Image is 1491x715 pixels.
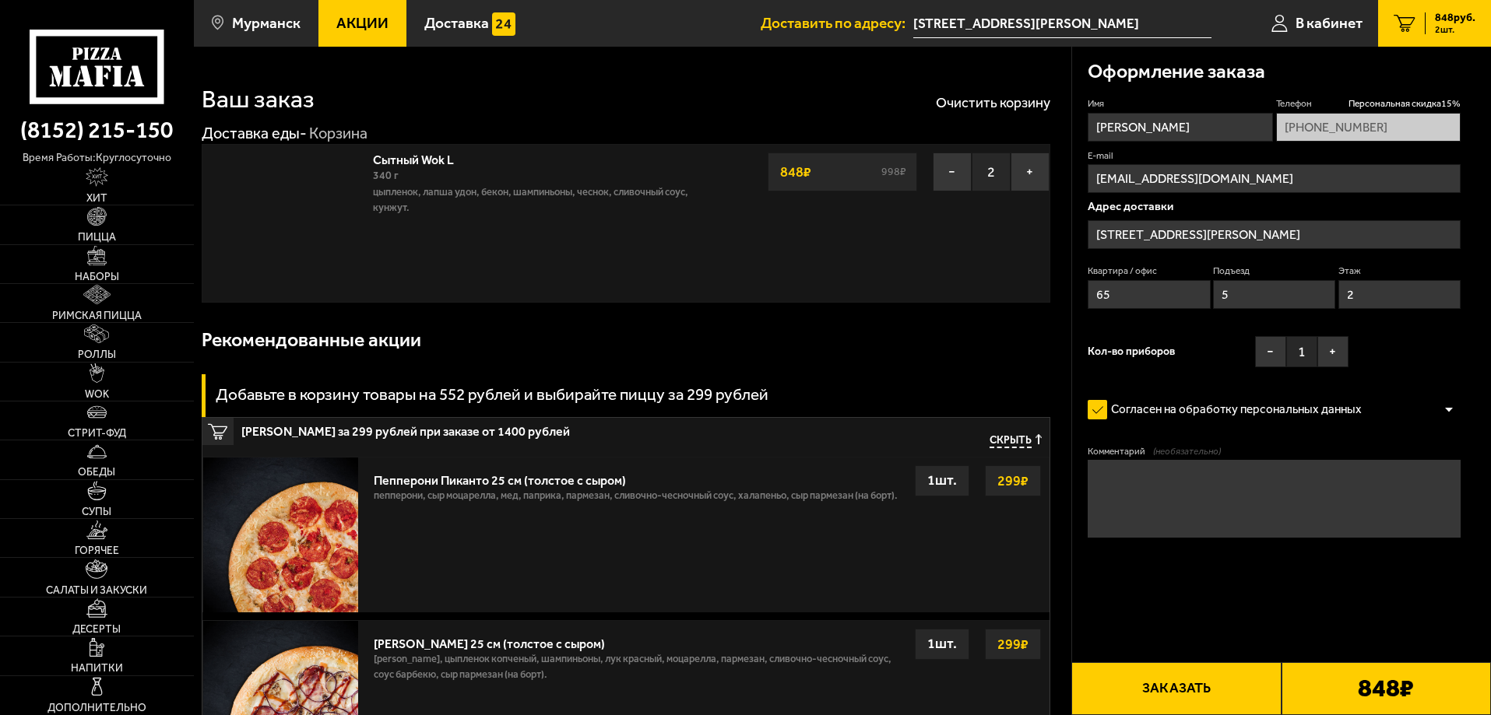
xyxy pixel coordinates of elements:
[1088,265,1210,278] label: Квартира / офис
[75,272,119,282] span: Наборы
[46,585,147,596] span: Салаты и закуски
[232,16,301,30] span: Мурманск
[972,152,1011,191] span: 2
[761,16,913,30] span: Доставить по адресу:
[1088,201,1461,212] p: Адрес доставки
[1435,12,1475,23] span: 848 руб.
[374,629,899,651] div: [PERSON_NAME] 25 см (толстое с сыром)
[1153,445,1221,458] span: (необязательно)
[202,87,315,112] h1: Ваш заказ
[78,349,116,360] span: Роллы
[424,16,489,30] span: Доставка
[52,310,142,321] span: Римская пицца
[1349,97,1461,110] span: Персональная скидка 15 %
[82,506,111,517] span: Супы
[336,16,389,30] span: Акции
[374,465,898,488] div: Пепперони Пиканто 25 см (толстое с сыром)
[1071,662,1281,715] button: Заказать
[374,652,899,691] p: [PERSON_NAME], цыпленок копченый, шампиньоны, лук красный, моцарелла, пармезан, сливочно-чесночны...
[879,166,909,177] s: 998 ₽
[993,629,1032,659] strong: 299 ₽
[202,124,307,142] a: Доставка еды-
[373,148,469,167] a: Сытный Wok L
[1276,113,1461,142] input: +7 (
[1088,394,1377,426] label: Согласен на обработку персональных данных
[1296,16,1363,30] span: В кабинет
[1435,25,1475,34] span: 2 шт.
[1317,336,1349,367] button: +
[1213,265,1335,278] label: Подъезд
[1358,676,1414,701] b: 848 ₽
[373,169,399,182] span: 340 г
[1011,152,1050,191] button: +
[1088,346,1175,357] span: Кол-во приборов
[1088,445,1461,458] label: Комментарий
[990,434,1032,449] span: Скрыть
[915,465,969,496] div: 1 шт.
[78,232,116,243] span: Пицца
[78,467,115,478] span: Обеды
[309,124,367,144] div: Корзина
[202,331,421,350] h3: Рекомендованные акции
[1286,336,1317,367] span: 1
[1088,97,1272,110] label: Имя
[85,389,109,400] span: WOK
[1088,149,1461,163] label: E-mail
[216,387,768,403] h3: Добавьте в корзину товары на 552 рублей и выбирайте пиццу за 299 рублей
[75,545,119,556] span: Горячее
[913,9,1211,38] input: Ваш адрес доставки
[776,157,815,187] strong: 848 ₽
[915,629,969,660] div: 1 шт.
[202,457,1050,612] a: Пепперони Пиканто 25 см (толстое с сыром)пепперони, сыр Моцарелла, мед, паприка, пармезан, сливоч...
[913,9,1211,38] span: Москва, улица Гончарова, 5
[936,96,1050,110] button: Очистить корзину
[72,624,121,635] span: Десерты
[71,663,123,674] span: Напитки
[1088,164,1461,193] input: @
[1338,265,1461,278] label: Этаж
[1255,336,1286,367] button: −
[1276,97,1461,110] label: Телефон
[373,184,719,216] p: цыпленок, лапша удон, бекон, шампиньоны, чеснок, сливочный соус, кунжут.
[1088,113,1272,142] input: Имя
[492,12,515,36] img: 15daf4d41897b9f0e9f617042186c801.svg
[990,434,1042,449] button: Скрыть
[993,466,1032,496] strong: 299 ₽
[933,152,972,191] button: −
[86,193,107,204] span: Хит
[1088,62,1265,82] h3: Оформление заказа
[68,428,126,439] span: Стрит-фуд
[241,418,750,438] span: [PERSON_NAME] за 299 рублей при заказе от 1400 рублей
[374,488,898,511] p: пепперони, сыр Моцарелла, мед, паприка, пармезан, сливочно-чесночный соус, халапеньо, сыр пармеза...
[47,703,146,713] span: Дополнительно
